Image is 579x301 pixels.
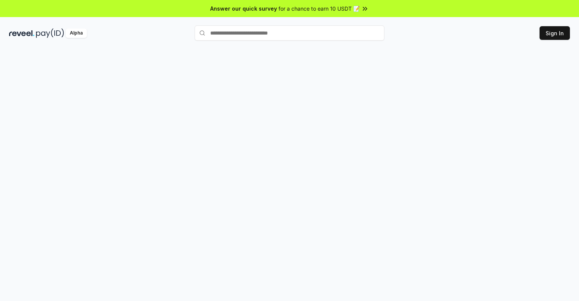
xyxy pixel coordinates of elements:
[210,5,277,13] span: Answer our quick survey
[66,28,87,38] div: Alpha
[36,28,64,38] img: pay_id
[9,28,35,38] img: reveel_dark
[540,26,570,40] button: Sign In
[278,5,360,13] span: for a chance to earn 10 USDT 📝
